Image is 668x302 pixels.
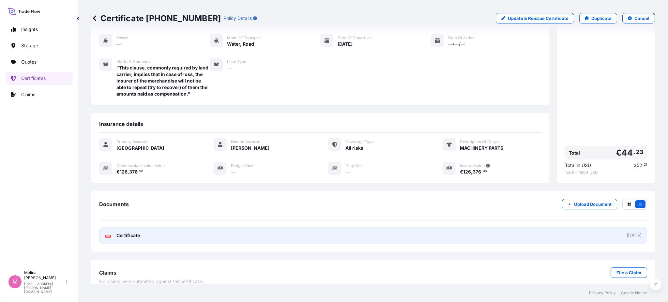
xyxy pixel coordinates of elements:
[21,42,38,49] p: Storage
[345,145,363,151] span: All risks
[508,15,569,22] p: Update & Reissue Certificate
[621,149,632,157] span: 44
[99,269,116,276] span: Claims
[345,169,350,175] span: —
[589,290,616,295] a: Privacy Policy
[227,35,262,40] span: Mode of Transport
[473,170,481,174] span: 376
[496,13,574,23] a: Update & Reissue Certificate
[6,88,73,101] a: Claims
[21,91,35,98] p: Claims
[116,65,210,97] span: "This clause, commonly required by land carrier, implies that in case of loss, the insurer of the...
[99,227,647,244] a: PDFCertificate[DATE]
[565,170,647,175] span: 1 EUR = 1.1804 USD
[448,35,476,40] span: Date of Arrival
[116,232,140,239] span: Certificate
[99,278,203,285] span: No claims were submitted against this certificate .
[116,139,147,144] span: Primary Assured
[634,15,649,22] p: Cancel
[231,139,260,144] span: Named Assured
[471,170,473,174] span: ,
[21,75,46,82] p: Certificates
[611,267,647,278] a: File a Claim
[99,121,143,127] span: Insurance details
[634,163,637,168] span: $
[579,13,617,23] a: Duplicate
[139,170,143,173] span: 96
[460,145,503,151] span: MACHINERY PARTS
[636,150,643,154] span: 23
[24,270,65,280] p: Melina [PERSON_NAME]
[338,35,372,40] span: Date of Departure
[345,139,374,144] span: Coverage Type
[12,279,18,285] span: M
[338,41,353,47] span: [DATE]
[116,35,128,40] span: Vessel
[562,199,617,209] button: Upload Document
[231,163,253,168] span: Freight Cost
[227,41,254,47] span: Water, Road
[622,13,655,23] button: Cancel
[106,235,110,237] text: PDF
[616,149,621,157] span: €
[574,201,612,207] p: Upload Document
[460,170,463,174] span: €
[463,170,471,174] span: 126
[116,170,120,174] span: €
[24,282,65,294] p: [EMAIL_ADDRESS][PERSON_NAME][DOMAIN_NAME]
[6,39,73,52] a: Storage
[116,145,164,151] span: [GEOGRAPHIC_DATA]
[6,23,73,36] a: Insights
[231,169,235,175] span: —
[565,162,591,169] span: Total in USD
[483,170,487,173] span: 96
[223,15,252,22] p: Policy Details
[91,13,221,23] p: Certificate [PHONE_NUMBER]
[633,150,635,154] span: .
[99,201,129,207] span: Documents
[644,164,647,166] span: 21
[643,164,644,166] span: .
[627,232,642,239] div: [DATE]
[120,170,128,174] span: 126
[116,59,150,64] span: Marks & Numbers
[460,163,485,168] span: Insured Value
[6,72,73,85] a: Certificates
[621,290,647,295] a: Cookie Notice
[129,170,138,174] span: 376
[227,59,246,64] span: Load Type
[460,139,499,144] span: Description Of Cargo
[116,41,121,47] span: —
[21,26,38,33] p: Insights
[231,145,269,151] span: [PERSON_NAME]
[128,170,129,174] span: ,
[637,163,642,168] span: 52
[569,150,580,156] span: Total
[116,163,165,168] span: Commercial Invoice Value
[616,269,641,276] p: File a Claim
[21,59,37,65] p: Quotes
[345,163,364,168] span: Duty Cost
[6,55,73,68] a: Quotes
[138,170,139,173] span: .
[227,65,232,71] span: —
[448,41,465,47] span: —/—/—
[591,15,612,22] p: Duplicate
